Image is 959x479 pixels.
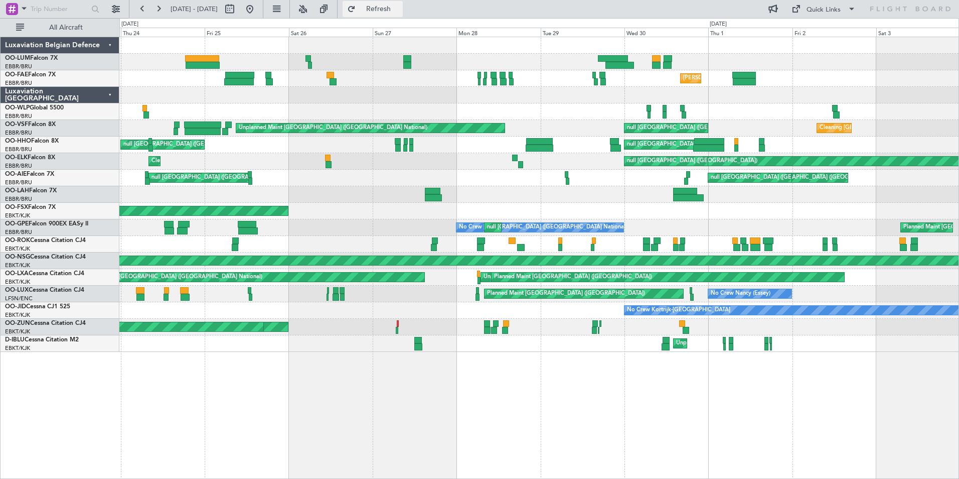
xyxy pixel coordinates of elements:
[11,20,109,36] button: All Aircraft
[5,271,29,277] span: OO-LXA
[239,121,427,136] div: Unplanned Maint [GEOGRAPHIC_DATA] ([GEOGRAPHIC_DATA] National)
[5,271,84,277] a: OO-LXACessna Citation CJ4
[373,28,456,37] div: Sun 27
[5,337,79,343] a: D-IBLUCessna Citation M2
[151,170,282,185] div: null [GEOGRAPHIC_DATA] ([GEOGRAPHIC_DATA])
[5,122,56,128] a: OO-VSFFalcon 8X
[88,270,262,285] div: AOG Maint [GEOGRAPHIC_DATA] ([GEOGRAPHIC_DATA] National)
[5,337,25,343] span: D-IBLU
[541,28,624,37] div: Tue 29
[5,311,30,319] a: EBKT/KJK
[5,138,31,144] span: OO-HHO
[5,295,33,302] a: LFSN/ENC
[5,245,30,253] a: EBKT/KJK
[732,170,890,185] div: Planned Maint [GEOGRAPHIC_DATA] ([GEOGRAPHIC_DATA])
[5,287,84,293] a: OO-LUXCessna Citation CJ4
[5,72,28,78] span: OO-FAE
[5,179,32,186] a: EBBR/BRU
[5,320,86,326] a: OO-ZUNCessna Citation CJ4
[5,195,32,203] a: EBBR/BRU
[5,138,59,144] a: OO-HHOFalcon 8X
[624,28,708,37] div: Wed 30
[5,55,58,61] a: OO-LUMFalcon 7X
[5,112,32,120] a: EBBR/BRU
[5,228,32,236] a: EBBR/BRU
[487,286,645,301] div: Planned Maint [GEOGRAPHIC_DATA] ([GEOGRAPHIC_DATA])
[5,287,29,293] span: OO-LUX
[676,336,838,351] div: Unplanned Maint [GEOGRAPHIC_DATA]-[GEOGRAPHIC_DATA]
[31,2,88,17] input: Trip Number
[494,270,652,285] div: Planned Maint [GEOGRAPHIC_DATA] ([GEOGRAPHIC_DATA])
[5,105,64,111] a: OO-WLPGlobal 5500
[5,304,70,310] a: OO-JIDCessna CJ1 525
[711,286,770,301] div: No Crew Nancy (Essey)
[5,72,56,78] a: OO-FAEFalcon 7X
[711,170,841,185] div: null [GEOGRAPHIC_DATA] ([GEOGRAPHIC_DATA])
[792,28,876,37] div: Fri 2
[26,24,106,31] span: All Aircraft
[5,171,54,177] a: OO-AIEFalcon 7X
[5,237,30,244] span: OO-ROK
[5,188,57,194] a: OO-LAHFalcon 7X
[343,1,403,17] button: Refresh
[5,155,55,161] a: OO-ELKFalcon 8X
[5,328,30,335] a: EBKT/KJK
[807,5,841,15] div: Quick Links
[5,212,30,219] a: EBKT/KJK
[5,237,86,244] a: OO-ROKCessna Citation CJ4
[5,304,26,310] span: OO-JID
[5,320,30,326] span: OO-ZUN
[5,122,28,128] span: OO-VSF
[5,162,32,170] a: EBBR/BRU
[627,121,757,136] div: null [GEOGRAPHIC_DATA] ([GEOGRAPHIC_DATA])
[5,254,86,260] a: OO-NSGCessna Citation CJ4
[5,278,30,286] a: EBKT/KJK
[5,221,88,227] a: OO-GPEFalcon 900EX EASy II
[487,220,617,235] div: null [GEOGRAPHIC_DATA] ([GEOGRAPHIC_DATA])
[627,154,757,169] div: null [GEOGRAPHIC_DATA] ([GEOGRAPHIC_DATA])
[5,254,30,260] span: OO-NSG
[484,270,649,285] div: Unplanned Maint [GEOGRAPHIC_DATA] ([GEOGRAPHIC_DATA])
[5,171,27,177] span: OO-AIE
[5,344,30,352] a: EBKT/KJK
[5,204,56,210] a: OO-FSXFalcon 7X
[123,137,254,152] div: null [GEOGRAPHIC_DATA] ([GEOGRAPHIC_DATA])
[5,63,32,70] a: EBBR/BRU
[627,303,730,318] div: No Crew Kortrijk-[GEOGRAPHIC_DATA]
[5,129,32,137] a: EBBR/BRU
[683,71,874,86] div: [PERSON_NAME] [GEOGRAPHIC_DATA] ([GEOGRAPHIC_DATA] National)
[710,20,727,29] div: [DATE]
[627,137,757,152] div: null [GEOGRAPHIC_DATA] ([GEOGRAPHIC_DATA])
[708,28,792,37] div: Thu 1
[151,154,319,169] div: Cleaning [GEOGRAPHIC_DATA] ([GEOGRAPHIC_DATA] National)
[121,28,205,37] div: Thu 24
[358,6,400,13] span: Refresh
[5,79,32,87] a: EBBR/BRU
[786,1,861,17] button: Quick Links
[456,28,540,37] div: Mon 28
[289,28,373,37] div: Sat 26
[459,220,627,235] div: No Crew [GEOGRAPHIC_DATA] ([GEOGRAPHIC_DATA] National)
[5,146,32,153] a: EBBR/BRU
[5,204,28,210] span: OO-FSX
[5,262,30,269] a: EBKT/KJK
[5,221,29,227] span: OO-GPE
[5,55,30,61] span: OO-LUM
[205,28,288,37] div: Fri 25
[171,5,218,14] span: [DATE] - [DATE]
[5,155,28,161] span: OO-ELK
[121,20,138,29] div: [DATE]
[5,188,29,194] span: OO-LAH
[5,105,30,111] span: OO-WLP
